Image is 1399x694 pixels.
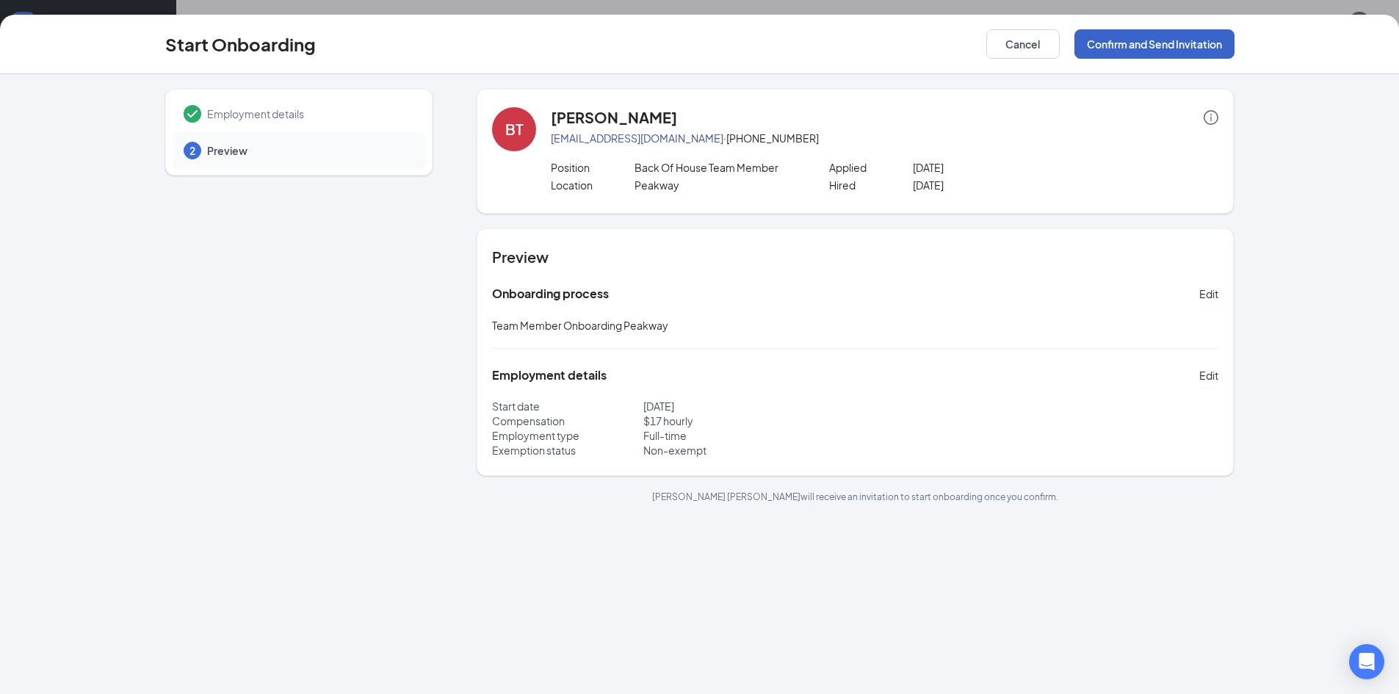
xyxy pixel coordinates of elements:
p: Location [551,178,635,192]
p: Employment type [492,428,643,443]
p: Back Of House Team Member [635,160,801,175]
svg: Checkmark [184,105,201,123]
div: Open Intercom Messenger [1349,644,1384,679]
h5: Onboarding process [492,286,609,302]
p: [DATE] [913,160,1080,175]
span: info-circle [1204,110,1218,125]
p: Non-exempt [643,443,856,458]
span: 2 [189,143,195,158]
button: Confirm and Send Invitation [1074,29,1234,59]
span: Preview [207,143,411,158]
button: Cancel [986,29,1060,59]
p: [DATE] [643,399,856,413]
p: Start date [492,399,643,413]
h3: Start Onboarding [165,32,316,57]
p: Applied [829,160,913,175]
span: Edit [1199,368,1218,383]
p: $ 17 hourly [643,413,856,428]
p: [DATE] [913,178,1080,192]
p: · [PHONE_NUMBER] [551,131,1218,145]
div: BT [505,119,524,140]
h4: [PERSON_NAME] [551,107,677,128]
h4: Preview [492,247,1218,267]
p: Full-time [643,428,856,443]
p: Compensation [492,413,643,428]
span: Employment details [207,106,411,121]
p: Peakway [635,178,801,192]
button: Edit [1199,364,1218,387]
span: Edit [1199,286,1218,301]
a: [EMAIL_ADDRESS][DOMAIN_NAME] [551,131,723,145]
p: [PERSON_NAME] [PERSON_NAME] will receive an invitation to start onboarding once you confirm. [477,491,1234,503]
p: Position [551,160,635,175]
h5: Employment details [492,367,607,383]
p: Hired [829,178,913,192]
p: Exemption status [492,443,643,458]
button: Edit [1199,282,1218,306]
span: Team Member Onboarding Peakway [492,319,668,332]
